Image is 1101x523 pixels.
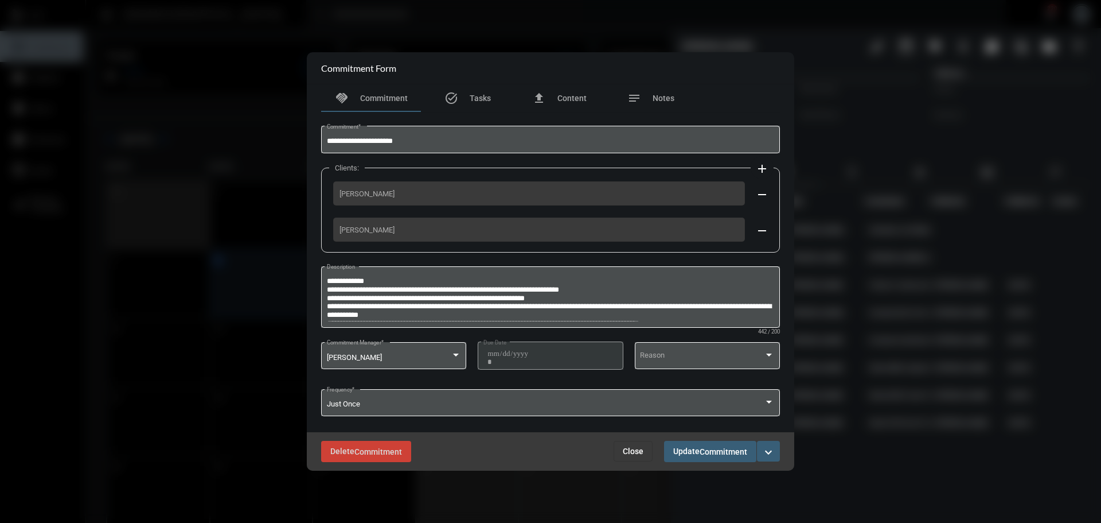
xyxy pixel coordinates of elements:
[627,91,641,105] mat-icon: notes
[470,94,491,103] span: Tasks
[327,353,382,362] span: [PERSON_NAME]
[444,91,458,105] mat-icon: task_alt
[339,189,739,198] span: [PERSON_NAME]
[321,63,396,73] h2: Commitment Form
[664,441,756,462] button: UpdateCommitment
[614,441,653,462] button: Close
[360,94,408,103] span: Commitment
[762,445,775,459] mat-icon: expand_more
[335,91,349,105] mat-icon: handshake
[700,447,747,456] span: Commitment
[557,94,587,103] span: Content
[623,447,643,456] span: Close
[758,329,780,335] mat-hint: 442 / 200
[755,162,769,176] mat-icon: add
[673,447,747,456] span: Update
[532,91,546,105] mat-icon: file_upload
[755,188,769,202] mat-icon: remove
[339,226,739,234] span: [PERSON_NAME]
[653,94,674,103] span: Notes
[327,400,360,408] span: Just Once
[321,441,411,462] button: DeleteCommitment
[330,447,402,456] span: Delete
[329,164,365,172] label: Clients:
[354,447,402,456] span: Commitment
[755,224,769,238] mat-icon: remove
